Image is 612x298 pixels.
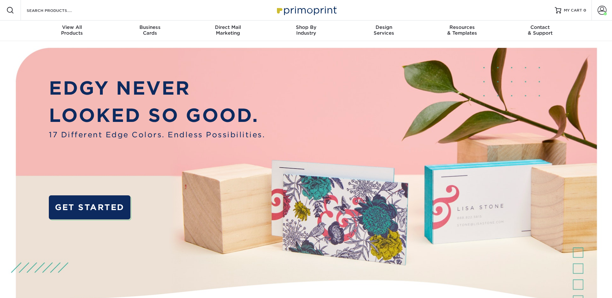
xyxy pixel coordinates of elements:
[345,24,423,36] div: Services
[274,3,338,17] img: Primoprint
[423,24,501,30] span: Resources
[189,24,267,30] span: Direct Mail
[423,24,501,36] div: & Templates
[501,21,579,41] a: Contact& Support
[111,21,189,41] a: BusinessCards
[33,24,111,36] div: Products
[345,21,423,41] a: DesignServices
[267,21,345,41] a: Shop ByIndustry
[111,24,189,36] div: Cards
[49,102,265,129] p: LOOKED SO GOOD.
[564,8,582,13] span: MY CART
[49,129,265,140] span: 17 Different Edge Colors. Endless Possibilities.
[267,24,345,30] span: Shop By
[49,195,130,219] a: GET STARTED
[111,24,189,30] span: Business
[501,24,579,30] span: Contact
[501,24,579,36] div: & Support
[267,24,345,36] div: Industry
[33,24,111,30] span: View All
[189,21,267,41] a: Direct MailMarketing
[423,21,501,41] a: Resources& Templates
[26,6,89,14] input: SEARCH PRODUCTS.....
[345,24,423,30] span: Design
[189,24,267,36] div: Marketing
[49,74,265,102] p: EDGY NEVER
[33,21,111,41] a: View AllProducts
[583,8,586,13] span: 0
